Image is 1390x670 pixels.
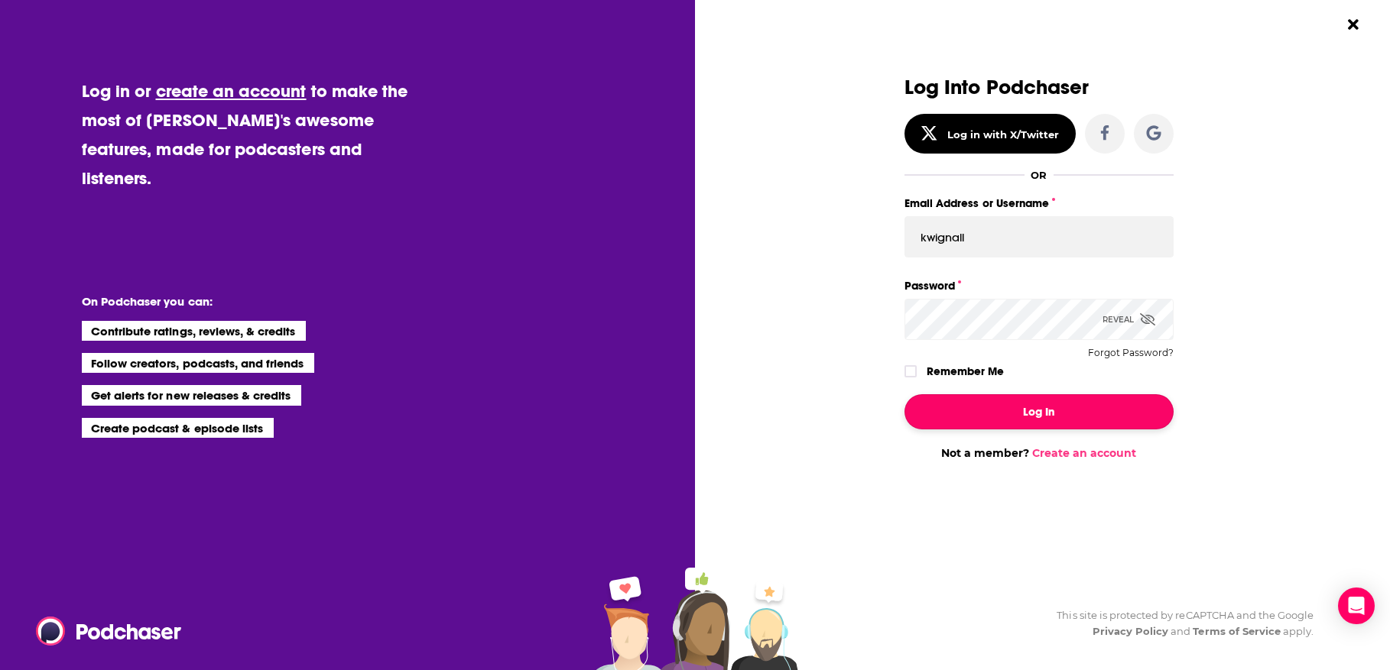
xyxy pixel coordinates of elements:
li: Follow creators, podcasts, and friends [82,353,315,373]
a: Create an account [1032,446,1136,460]
li: On Podchaser you can: [82,294,388,309]
button: Log in with X/Twitter [904,114,1076,154]
a: Podchaser - Follow, Share and Rate Podcasts [36,617,171,646]
a: Privacy Policy [1093,625,1169,637]
div: Not a member? [904,446,1174,460]
div: This site is protected by reCAPTCHA and the Google and apply. [1044,607,1314,639]
li: Contribute ratings, reviews, & credits [82,321,307,341]
a: Terms of Service [1193,625,1281,637]
div: Open Intercom Messenger [1338,587,1375,624]
button: Forgot Password? [1088,348,1174,358]
button: Close Button [1339,10,1368,39]
li: Get alerts for new releases & credits [82,385,301,405]
img: Podchaser - Follow, Share and Rate Podcasts [36,617,183,646]
label: Email Address or Username [904,193,1174,213]
h3: Log Into Podchaser [904,76,1174,99]
li: Create podcast & episode lists [82,418,274,438]
div: OR [1031,169,1047,181]
div: Reveal [1103,299,1155,340]
label: Password [904,276,1174,296]
div: Log in with X/Twitter [947,128,1060,141]
label: Remember Me [927,361,1004,381]
input: Email Address or Username [904,216,1174,257]
a: create an account [156,80,307,102]
button: Log In [904,394,1174,429]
